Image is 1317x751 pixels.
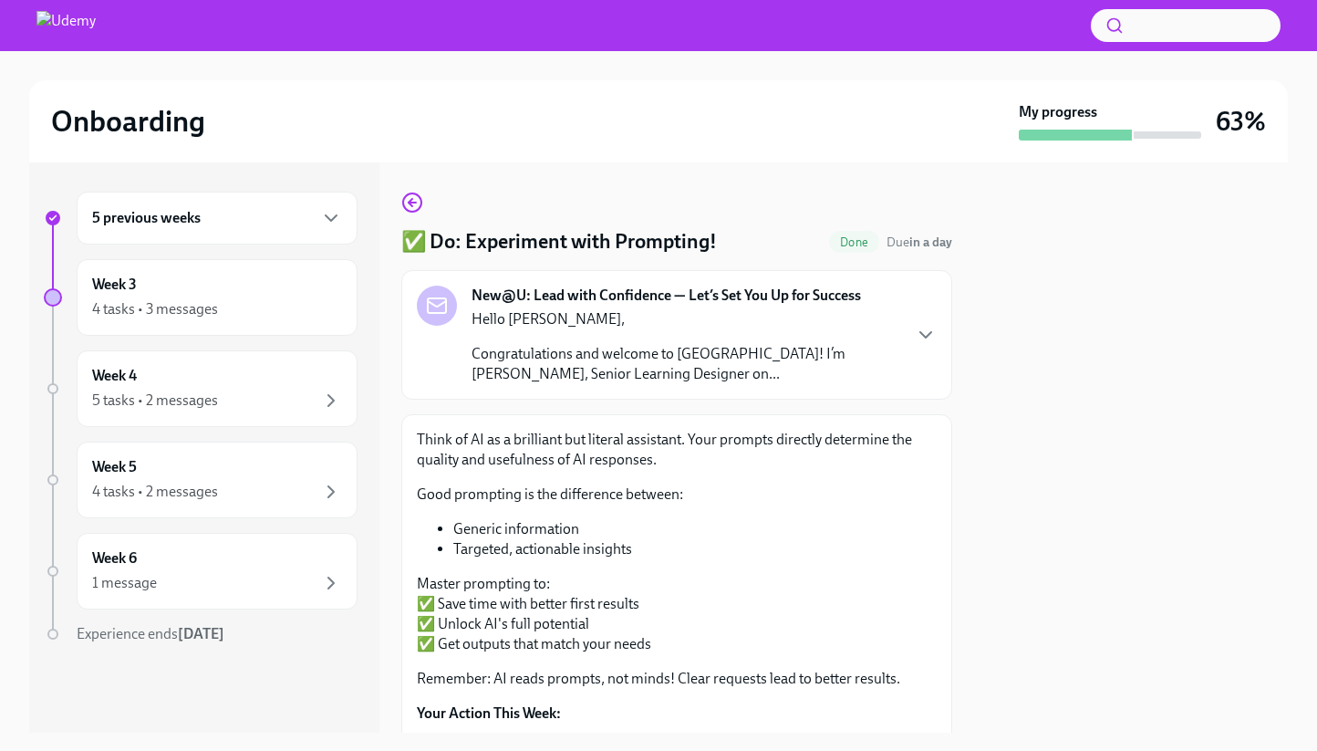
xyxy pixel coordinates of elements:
[417,704,561,722] strong: Your Action This Week:
[92,299,218,319] div: 4 tasks • 3 messages
[417,574,937,654] p: Master prompting to: ✅ Save time with better first results ✅ Unlock AI's full potential ✅ Get out...
[77,192,358,245] div: 5 previous weeks
[44,259,358,336] a: Week 34 tasks • 3 messages
[887,234,952,251] span: September 27th, 2025 12:00
[51,103,205,140] h2: Onboarding
[829,235,879,249] span: Done
[44,442,358,518] a: Week 54 tasks • 2 messages
[453,539,937,559] li: Targeted, actionable insights
[417,669,937,689] p: Remember: AI reads prompts, not minds! Clear requests lead to better results.
[44,533,358,610] a: Week 61 message
[92,573,157,593] div: 1 message
[92,482,218,502] div: 4 tasks • 2 messages
[1019,102,1097,122] strong: My progress
[887,235,952,250] span: Due
[417,485,937,505] p: Good prompting is the difference between:
[92,391,218,411] div: 5 tasks • 2 messages
[472,309,900,329] p: Hello [PERSON_NAME],
[178,625,224,642] strong: [DATE]
[92,457,137,477] h6: Week 5
[472,286,861,306] strong: New@U: Lead with Confidence — Let’s Set You Up for Success
[417,430,937,470] p: Think of AI as a brilliant but literal assistant. Your prompts directly determine the quality and...
[1216,105,1266,138] h3: 63%
[909,235,952,250] strong: in a day
[92,208,201,228] h6: 5 previous weeks
[472,344,900,384] p: Congratulations and welcome to [GEOGRAPHIC_DATA]! I’m [PERSON_NAME], Senior Learning Designer on...
[92,548,137,568] h6: Week 6
[92,366,137,386] h6: Week 4
[77,625,224,642] span: Experience ends
[36,11,96,40] img: Udemy
[453,519,937,539] li: Generic information
[401,228,717,256] h4: ✅ Do: Experiment with Prompting!
[92,275,137,295] h6: Week 3
[44,350,358,427] a: Week 45 tasks • 2 messages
